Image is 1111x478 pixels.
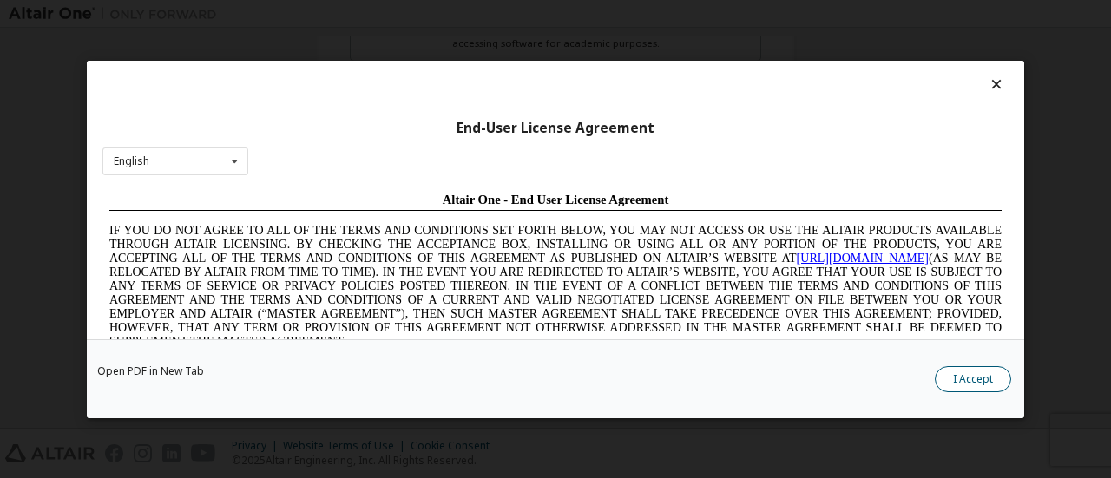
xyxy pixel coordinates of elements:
span: Lore Ipsumd Sit Ame Cons Adipisc Elitseddo (“Eiusmodte”) in utlabor Etdolo Magnaaliqua Eni. (“Adm... [7,177,899,301]
span: Altair One - End User License Agreement [340,7,567,21]
span: IF YOU DO NOT AGREE TO ALL OF THE TERMS AND CONDITIONS SET FORTH BELOW, YOU MAY NOT ACCESS OR USE... [7,38,899,162]
div: End-User License Agreement [102,119,1009,136]
button: I Accept [935,365,1011,391]
a: [URL][DOMAIN_NAME] [694,66,826,79]
a: Open PDF in New Tab [97,365,204,376]
div: English [114,156,149,167]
